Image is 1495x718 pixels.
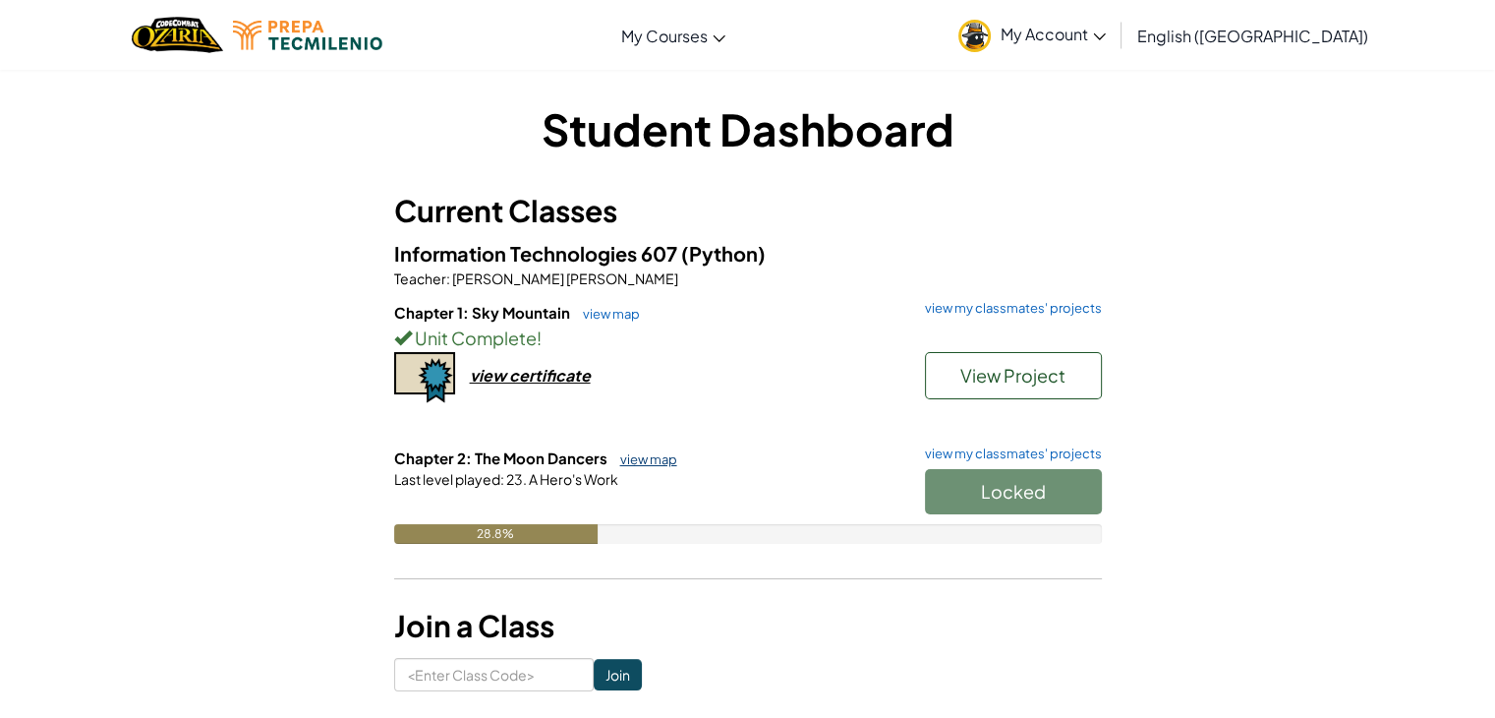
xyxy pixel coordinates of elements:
img: avatar [958,20,991,52]
div: view certificate [470,365,591,386]
span: Information Technologies 607 [394,241,681,266]
span: Chapter 2: The Moon Dancers [394,449,610,467]
a: view certificate [394,365,591,386]
a: view my classmates' projects [915,302,1102,315]
a: English ([GEOGRAPHIC_DATA]) [1127,9,1378,62]
span: ! [537,327,542,349]
h3: Join a Class [394,604,1102,648]
span: Chapter 1: Sky Mountain [394,303,573,322]
a: view map [573,306,640,322]
span: A Hero's Work [527,470,618,488]
span: : [500,470,504,488]
input: Join [594,659,642,690]
span: My Account [1001,24,1106,44]
span: English ([GEOGRAPHIC_DATA]) [1137,26,1368,46]
button: View Project [925,352,1102,399]
a: My Account [949,4,1116,66]
img: Home [132,15,223,55]
a: My Courses [611,9,735,62]
img: certificate-icon.png [394,352,455,403]
span: (Python) [681,241,766,266]
input: <Enter Class Code> [394,658,594,691]
span: Teacher [394,269,446,287]
span: [PERSON_NAME] [PERSON_NAME] [450,269,678,287]
img: Tecmilenio logo [233,21,382,50]
span: : [446,269,450,287]
span: View Project [960,364,1065,387]
span: My Courses [621,26,708,46]
span: Last level played [394,470,500,488]
a: view my classmates' projects [915,448,1102,460]
a: view map [610,451,677,467]
span: Unit Complete [412,327,537,349]
span: 23. [504,470,527,488]
div: 28.8% [394,524,598,544]
a: Ozaria by CodeCombat logo [132,15,223,55]
h3: Current Classes [394,189,1102,233]
h1: Student Dashboard [394,98,1102,159]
